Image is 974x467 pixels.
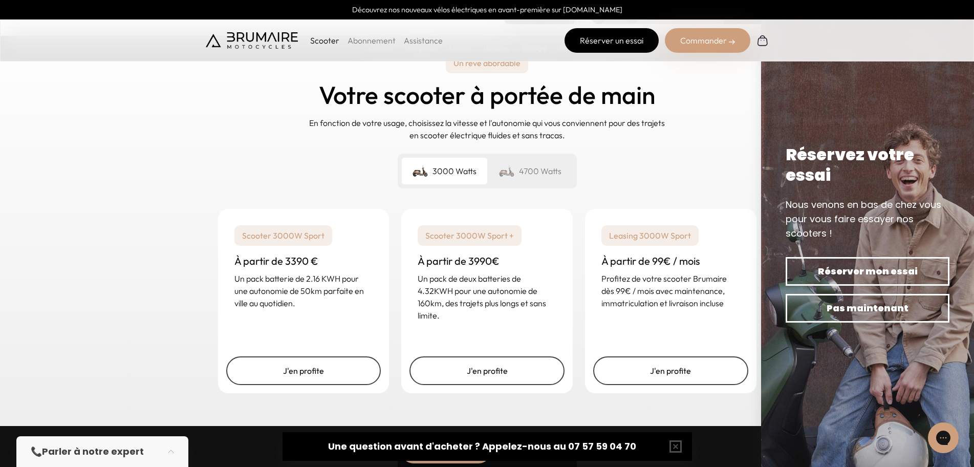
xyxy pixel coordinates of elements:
[923,419,964,457] iframe: Gorgias live chat messenger
[310,34,339,47] p: Scooter
[446,53,528,73] p: Un rêve abordable
[601,272,740,309] p: Profitez de votre scooter Brumaire dès 99€ / mois avec maintenance, immatriculation et livraison ...
[234,272,373,309] p: Un pack batterie de 2.16 KWH pour une autonomie de 50km parfaite en ville au quotidien.
[348,35,396,46] a: Abonnement
[601,254,740,268] h3: À partir de 99€ / mois
[593,356,748,385] a: J'en profite
[565,28,659,53] a: Réserver un essai
[206,32,298,49] img: Brumaire Motocycles
[234,254,373,268] h3: À partir de 3390 €
[308,117,666,141] p: En fonction de votre usage, choisissez la vitesse et l'autonomie qui vous conviennent pour des tr...
[418,225,522,246] p: Scooter 3000W Sport +
[402,158,487,184] div: 3000 Watts
[665,28,750,53] div: Commander
[418,272,556,322] p: Un pack de deux batteries de 4.32KWH pour une autonomie de 160km, des trajets plus longs et sans ...
[729,39,735,45] img: right-arrow-2.png
[418,254,556,268] h3: À partir de 3990€
[409,356,565,385] a: J'en profite
[226,356,381,385] a: J'en profite
[404,35,443,46] a: Assistance
[601,225,699,246] p: Leasing 3000W Sport
[234,225,332,246] p: Scooter 3000W Sport
[487,158,573,184] div: 4700 Watts
[319,81,655,109] h2: Votre scooter à portée de main
[756,34,769,47] img: Panier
